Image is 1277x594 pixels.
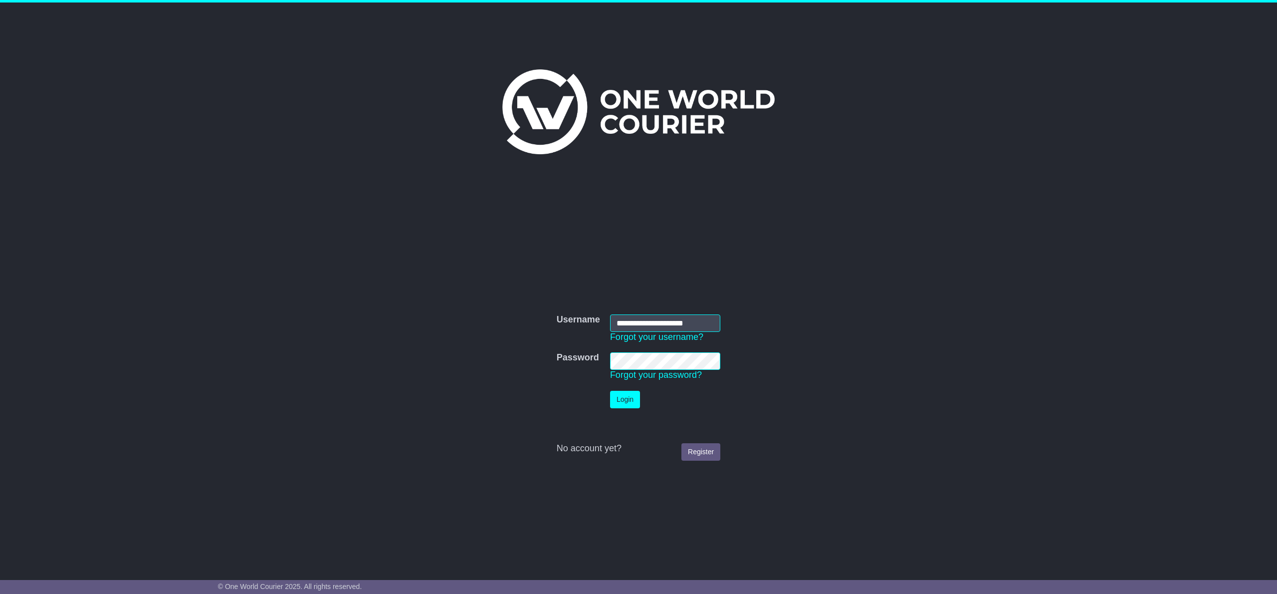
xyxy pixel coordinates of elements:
button: Login [610,391,640,408]
a: Register [681,443,720,461]
label: Username [557,314,600,325]
label: Password [557,352,599,363]
a: Forgot your username? [610,332,703,342]
span: © One World Courier 2025. All rights reserved. [218,583,362,591]
img: One World [502,69,775,154]
div: No account yet? [557,443,720,454]
a: Forgot your password? [610,370,702,380]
